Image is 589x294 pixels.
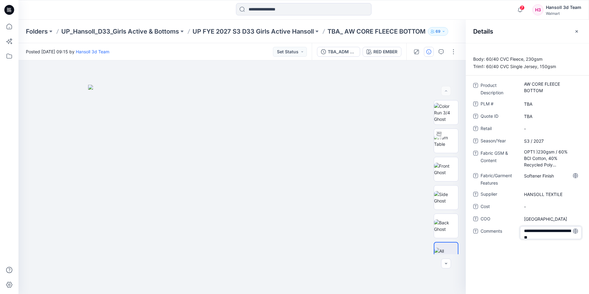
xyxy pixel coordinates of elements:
[524,125,578,132] span: -
[363,47,401,57] button: RED EMBER
[26,27,48,36] a: Folders
[524,216,578,222] span: Vietnam
[434,191,458,204] img: Side Ghost
[424,47,434,57] button: Details
[481,172,518,187] span: Fabric/Garment Features
[436,28,441,35] p: 69
[546,4,581,11] div: Hansoll 3d Team
[481,100,518,109] span: PLM #
[481,190,518,199] span: Supplier
[524,81,578,94] span: AW CORE FLEECE BOTTOM
[546,11,581,16] div: Walmart
[76,49,109,54] a: Hansoll 3d Team
[434,248,458,261] img: All colorways
[61,27,179,36] a: UP_Hansoll_D33_Girls Active & Bottoms
[473,28,493,35] h2: Details
[434,134,458,147] img: Turn Table
[481,137,518,146] span: Season/Year
[520,5,525,10] span: 7
[193,27,314,36] a: UP FYE 2027 S3 D33 Girls Active Hansoll
[317,47,360,57] button: TBA_ADM FC_AW CORE FLEECE BOTTOM
[328,48,356,55] div: TBA_ADM FC_AW CORE FLEECE BOTTOM
[524,138,578,144] span: S3 / 2027
[481,112,518,121] span: Quote ID
[26,48,109,55] span: Posted [DATE] 09:15 by
[327,27,425,36] p: TBA_ AW CORE FLEECE BOTTOM
[481,203,518,211] span: Cost
[524,191,578,198] span: HANSOLL TEXTILE
[481,215,518,224] span: COO
[524,149,578,168] span: OPT1 )230gsm / 60% BCI Cotton, 40% Recycled Poly OPT2 ) 250gsm / 60% BCI Cotton, 40% Recycled Poly
[481,149,518,168] span: Fabric GSM & Content
[434,163,458,176] img: Front Ghost
[524,203,578,210] span: -
[524,113,578,120] span: TBA
[373,48,397,55] div: RED EMBER
[428,27,448,36] button: 69
[481,125,518,133] span: Retail
[524,101,578,107] span: TBA
[434,103,458,122] img: Color Run 3/4 Ghost
[88,85,396,294] img: eyJhbGciOiJIUzI1NiIsImtpZCI6IjAiLCJzbHQiOiJzZXMiLCJ0eXAiOiJKV1QifQ.eyJkYXRhIjp7InR5cGUiOiJzdG9yYW...
[434,219,458,232] img: Back Ghost
[466,55,589,70] p: Body: 60/40 CVC Fleece, 230gsm Trim1: 60/40 CVC Single Jersey, 150gsm
[481,227,518,239] span: Comments
[481,82,518,96] span: Product Description
[524,173,578,179] span: Softener Finish
[532,4,543,15] div: H3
